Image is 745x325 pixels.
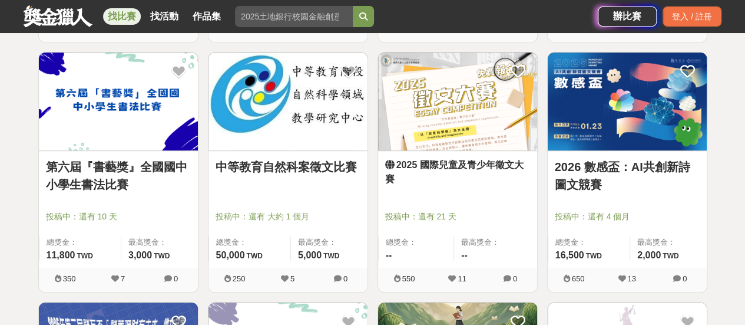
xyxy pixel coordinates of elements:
[572,274,585,283] span: 650
[46,158,191,193] a: 第六屆『書藝獎』全國國中小學生書法比賽
[458,274,466,283] span: 11
[47,250,75,260] span: 11,800
[246,252,262,260] span: TWD
[46,211,191,223] span: 投稿中：還有 10 天
[683,274,687,283] span: 0
[323,252,339,260] span: TWD
[513,274,517,283] span: 0
[343,274,347,283] span: 0
[174,274,178,283] span: 0
[208,52,367,151] img: Cover Image
[298,250,322,260] span: 5,000
[663,252,678,260] span: TWD
[585,252,601,260] span: TWD
[461,250,468,260] span: --
[548,52,707,151] img: Cover Image
[63,274,76,283] span: 350
[555,250,584,260] span: 16,500
[216,211,360,223] span: 投稿中：還有 大約 1 個月
[598,6,657,27] a: 辦比賽
[290,274,294,283] span: 5
[555,158,700,193] a: 2026 數感盃：AI共創新詩圖文競賽
[385,211,530,223] span: 投稿中：還有 21 天
[233,274,246,283] span: 250
[77,252,92,260] span: TWD
[555,211,700,223] span: 投稿中：還有 4 個月
[461,237,530,248] span: 最高獎金：
[216,237,283,248] span: 總獎金：
[121,274,125,283] span: 7
[47,237,114,248] span: 總獎金：
[637,237,700,248] span: 最高獎金：
[298,237,360,248] span: 最高獎金：
[216,158,360,176] a: 中等教育自然科案徵文比賽
[145,8,183,25] a: 找活動
[386,237,447,248] span: 總獎金：
[627,274,635,283] span: 13
[555,237,623,248] span: 總獎金：
[128,237,191,248] span: 最高獎金：
[128,250,152,260] span: 3,000
[385,158,530,186] a: 2025 國際兒童及青少年徵文大賽
[637,250,661,260] span: 2,000
[103,8,141,25] a: 找比賽
[235,6,353,27] input: 2025土地銀行校園金融創意挑戰賽：從你出發 開啟智慧金融新頁
[216,250,245,260] span: 50,000
[663,6,721,27] div: 登入 / 註冊
[154,252,170,260] span: TWD
[188,8,226,25] a: 作品集
[378,52,537,151] img: Cover Image
[402,274,415,283] span: 550
[39,52,198,151] img: Cover Image
[386,250,392,260] span: --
